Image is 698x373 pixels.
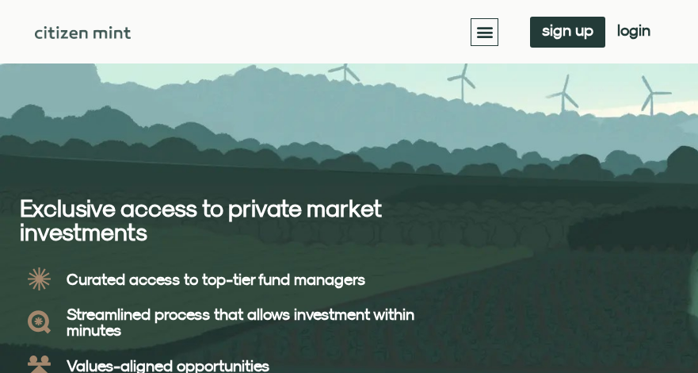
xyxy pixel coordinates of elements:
span: login [617,25,650,36]
h2: Exclusive access to private market investments [20,196,454,244]
div: Menu Toggle [471,18,498,46]
b: Curated access to top-tier fund managers [67,270,365,288]
a: sign up [530,17,605,48]
span: sign up [542,25,593,36]
a: login [605,17,662,48]
img: Citizen Mint [35,26,131,39]
b: Streamlined process that allows investment within minutes [67,305,414,339]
